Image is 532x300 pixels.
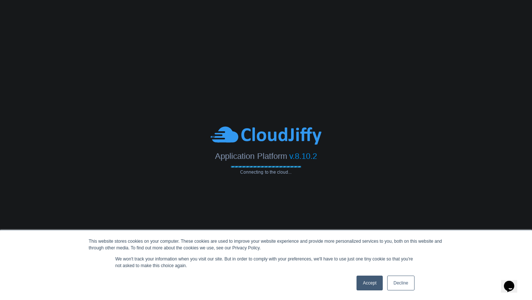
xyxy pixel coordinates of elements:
[357,276,383,290] a: Accept
[89,238,443,251] div: This website stores cookies on your computer. These cookies are used to improve your website expe...
[211,126,321,146] img: CloudJiffy-Blue.svg
[215,151,287,161] span: Application Platform
[387,276,415,290] a: Decline
[115,256,417,269] p: We won't track your information when you visit our site. But in order to comply with your prefere...
[289,151,317,161] span: v.8.10.2
[501,270,525,293] iframe: chat widget
[231,170,301,175] span: Connecting to the cloud...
